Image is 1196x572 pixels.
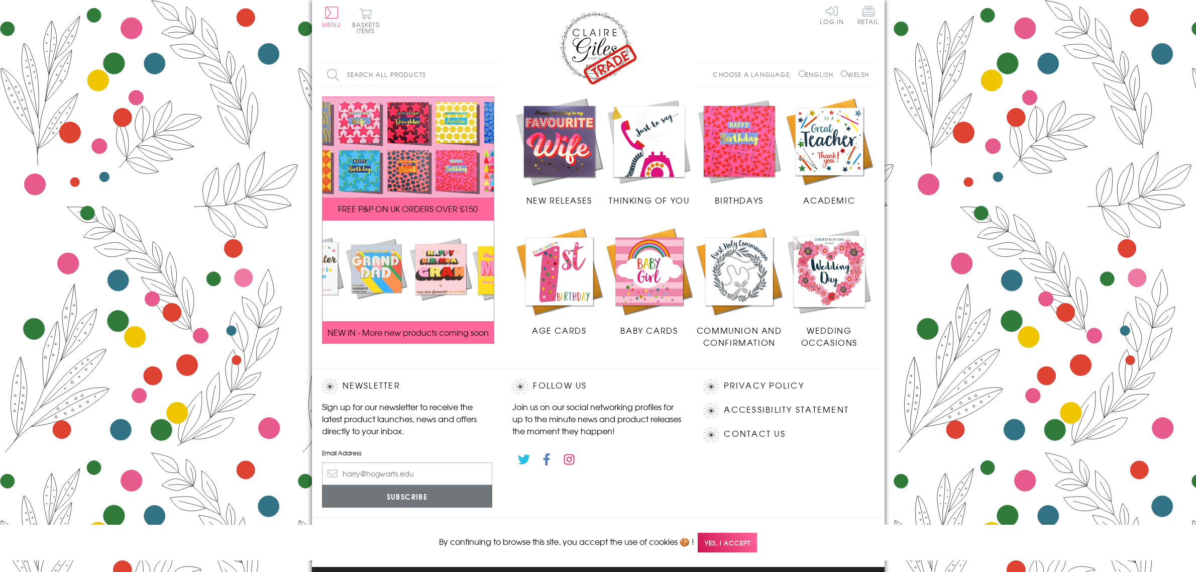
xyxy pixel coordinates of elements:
[713,70,797,79] p: Choose a language:
[604,97,694,206] a: Thinking of You
[803,194,855,206] span: Academic
[698,533,757,552] span: Yes, I accept
[694,226,784,348] a: Communion and Confirmation
[322,448,493,457] label: Email Address
[558,10,638,85] img: Claire Giles Trade
[715,194,763,206] span: Birthdays
[697,324,782,348] span: Communion and Confirmation
[532,324,586,336] span: Age Cards
[512,401,683,437] p: Join us on our social networking profiles for up to the minute news and product releases the mome...
[784,97,874,206] a: Academic
[322,462,493,485] input: harry@hogwarts.edu
[784,226,874,348] a: Wedding Occasions
[514,226,604,336] a: Age Cards
[724,427,785,441] a: Contact Us
[322,401,493,437] p: Sign up for our newsletter to receive the latest product launches, news and offers directly to yo...
[801,324,857,348] span: Wedding Occasions
[322,7,342,28] button: Menu
[694,97,784,206] a: Birthdays
[338,203,478,215] span: FREE P&P ON UK ORDERS OVER £150
[352,8,380,34] button: Basket0 items
[820,5,844,25] a: Log In
[322,485,493,508] input: Subscribe
[322,63,498,86] input: Search all products
[604,226,694,336] a: Baby Cards
[724,379,804,393] a: Privacy Policy
[799,70,805,77] input: English
[799,70,838,79] label: English
[322,379,493,394] h2: Newsletter
[514,97,604,206] a: New Releases
[724,403,849,417] a: Accessibility Statement
[322,20,342,29] span: Menu
[841,70,869,79] label: Welsh
[609,194,689,206] span: Thinking of You
[620,324,678,336] span: Baby Cards
[488,63,498,86] input: Search
[841,70,847,77] input: Welsh
[328,326,489,338] span: NEW IN - More new products coming soon
[512,379,683,394] h2: Follow Us
[526,194,592,206] span: New Releases
[357,20,380,35] span: 0 items
[857,5,879,27] a: Retail
[857,5,879,25] span: Retail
